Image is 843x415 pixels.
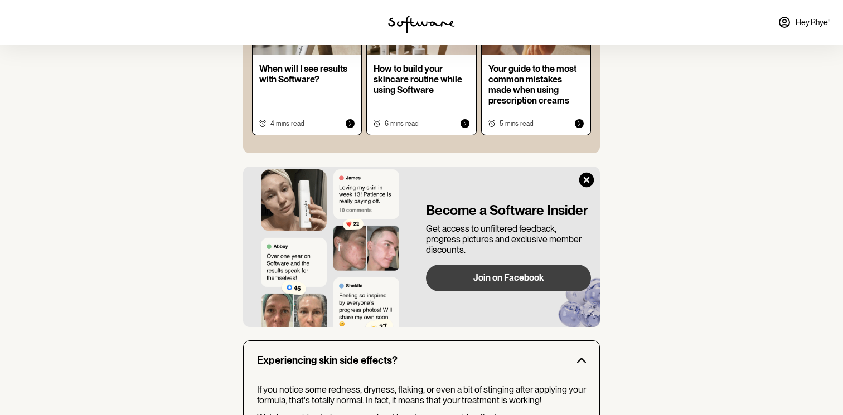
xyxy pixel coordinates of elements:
span: 5 mins read [500,120,534,128]
span: Hey, Rhye ! [796,18,830,27]
button: Experiencing skin side effects? [244,341,599,375]
h4: Become a Software Insider [426,203,591,219]
a: Hey,Rhye! [771,9,836,36]
p: Your guide to the most common mistakes made when using prescription creams [488,64,584,106]
img: software logo [388,16,455,33]
p: How to build your skincare routine while using Software [374,64,469,96]
span: 6 mins read [385,120,419,128]
button: Join on Facebook [426,265,591,291]
span: 4 mins read [270,120,304,128]
p: When will I see results with Software? [259,64,355,85]
h3: Experiencing skin side effects? [257,354,398,367]
img: blue-blob-static.6fc92ad205deb0e481d5.png [547,269,636,358]
p: Get access to unfiltered feedback, progress pictures and exclusive member discounts. [426,223,591,256]
p: If you notice some redness, dryness, flaking, or even a bit of stinging after applying your formu... [257,384,586,406]
span: Join on Facebook [473,272,544,283]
